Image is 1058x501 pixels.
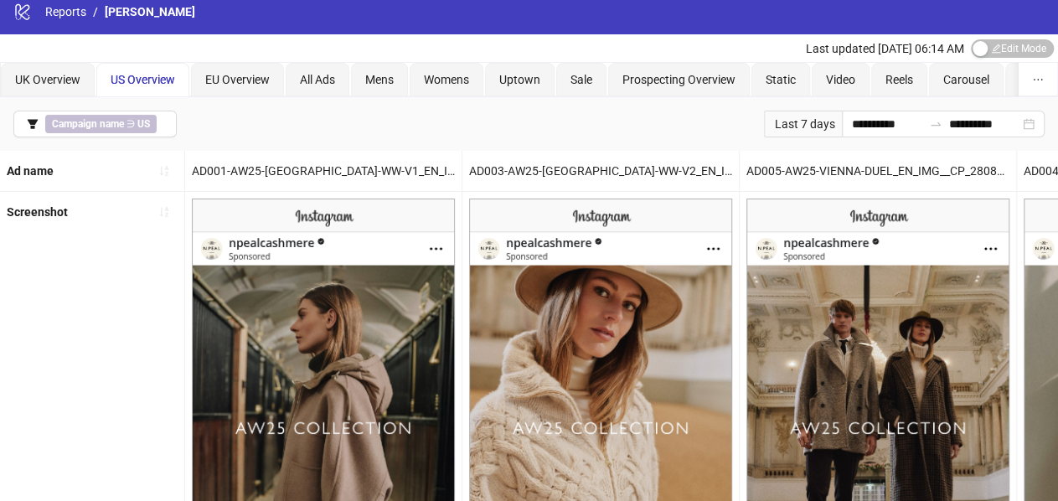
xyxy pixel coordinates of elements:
span: [PERSON_NAME] [105,5,195,18]
b: US [137,118,150,130]
span: Prospecting Overview [622,73,735,86]
span: Womens [424,73,469,86]
span: ∋ [45,115,157,133]
button: Campaign name ∋ US [13,111,177,137]
b: Ad name [7,164,54,178]
span: Sale [570,73,592,86]
li: / [93,3,98,21]
span: US Overview [111,73,175,86]
span: UK Overview [15,73,80,86]
span: Mens [365,73,394,86]
div: AD003-AW25-[GEOGRAPHIC_DATA]-WW-V2_EN_IMG__CP_28082025_F_CC_SC24_USP10_AW25_ [462,151,739,191]
span: sort-ascending [158,165,170,177]
button: ellipsis [1019,63,1057,96]
span: swap-right [929,117,942,131]
b: Campaign name [52,118,124,130]
span: EU Overview [205,73,270,86]
span: Reels [885,73,913,86]
span: filter [27,118,39,130]
span: Uptown [499,73,540,86]
span: Static [766,73,796,86]
span: sort-ascending [158,206,170,218]
div: AD001-AW25-[GEOGRAPHIC_DATA]-WW-V1_EN_IMG__CP_28082025_F_CC_SC24_USP10_AW25_ [185,151,462,191]
div: Last 7 days [764,111,842,137]
span: Carousel [943,73,989,86]
span: to [929,117,942,131]
span: All Ads [300,73,335,86]
span: ellipsis [1032,74,1044,85]
a: Reports [42,3,90,21]
span: Video [826,73,855,86]
span: Last updated [DATE] 06:14 AM [806,42,964,55]
div: AD005-AW25-VIENNA-DUEL_EN_IMG__CP_28082025_ALLG_CC_SC24_USP10_AW25_ [740,151,1016,191]
b: Screenshot [7,205,68,219]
